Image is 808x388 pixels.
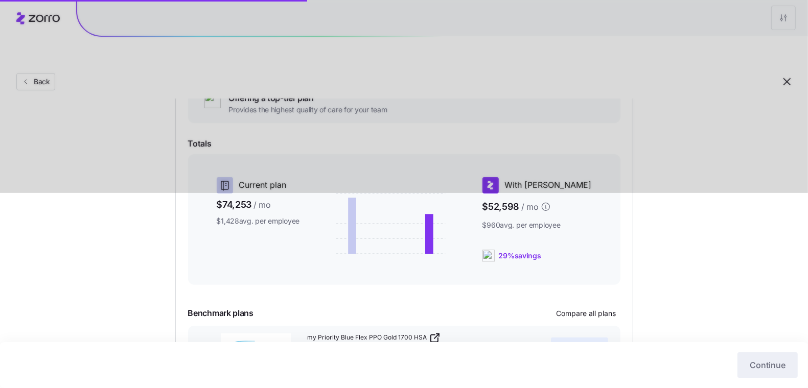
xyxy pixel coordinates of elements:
[558,341,602,351] span: 42 employees
[217,198,300,212] span: $74,253
[307,332,528,344] a: my Priority Blue Flex PPO Gold 1700 HSA
[188,307,253,320] span: Benchmark plans
[253,199,271,211] span: / mo
[750,359,786,371] span: Continue
[482,198,592,216] span: $52,598
[737,352,798,378] button: Continue
[188,326,620,366] button: Highmark BlueCross BlueShieldmy Priority Blue Flex PPO Gold 1700 HSAGoldPPO42employees
[217,216,300,226] span: $1,428 avg. per employee
[482,220,592,230] span: $960 avg. per employee
[499,251,541,261] span: 29% savings
[552,305,620,322] button: Compare all plans
[482,250,495,262] img: ai-icon.png
[221,333,291,358] img: Highmark BlueCross BlueShield
[307,333,427,342] span: my Priority Blue Flex PPO Gold 1700 HSA
[521,201,539,213] span: / mo
[557,308,616,319] span: Compare all plans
